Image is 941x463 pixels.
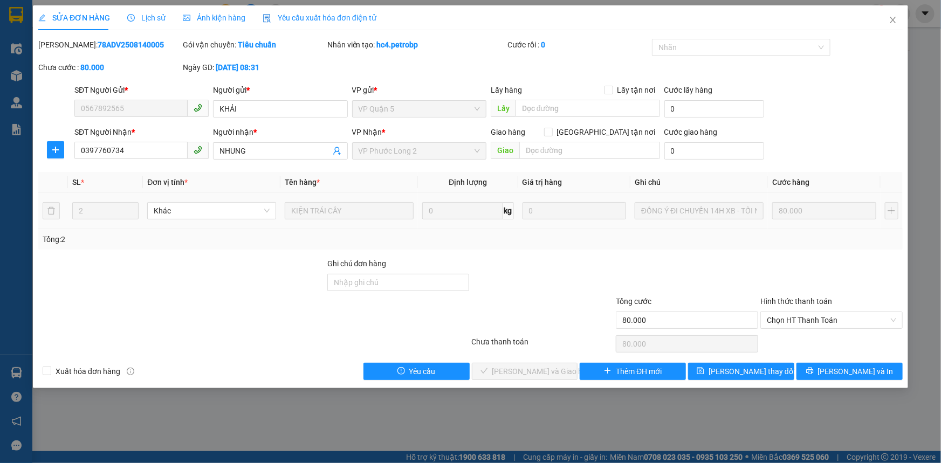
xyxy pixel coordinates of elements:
[664,128,718,136] label: Cước giao hàng
[397,367,405,376] span: exclamation-circle
[183,61,325,73] div: Ngày GD:
[664,142,764,160] input: Cước giao hàng
[377,40,418,49] b: hc4.petrobp
[216,63,259,72] b: [DATE] 08:31
[38,39,181,51] div: [PERSON_NAME]:
[333,147,341,155] span: user-add
[697,367,704,376] span: save
[327,259,387,268] label: Ghi chú đơn hàng
[352,128,382,136] span: VP Nhận
[183,13,245,22] span: Ảnh kiện hàng
[363,363,470,380] button: exclamation-circleYêu cầu
[183,14,190,22] span: picture
[516,100,660,117] input: Dọc đường
[503,202,514,219] span: kg
[604,367,612,376] span: plus
[127,14,135,22] span: clock-circle
[471,336,615,355] div: Chưa thanh toán
[878,5,908,36] button: Close
[43,233,363,245] div: Tổng: 2
[285,178,320,186] span: Tên hàng
[127,368,134,375] span: info-circle
[38,14,46,22] span: edit
[491,142,519,159] span: Giao
[523,178,562,186] span: Giá trị hàng
[491,128,525,136] span: Giao hàng
[213,126,347,138] div: Người nhận
[613,84,660,96] span: Lấy tận nơi
[472,363,578,380] button: check[PERSON_NAME] và Giao hàng
[47,146,64,154] span: plus
[352,84,486,96] div: VP gửi
[553,126,660,138] span: [GEOGRAPHIC_DATA] tận nơi
[127,13,166,22] span: Lịch sử
[74,84,209,96] div: SĐT Người Gửi
[772,178,809,186] span: Cước hàng
[263,14,271,23] img: icon
[409,365,436,377] span: Yêu cầu
[72,178,81,186] span: SL
[47,141,64,158] button: plus
[491,86,522,94] span: Lấy hàng
[541,40,545,49] b: 0
[709,365,795,377] span: [PERSON_NAME] thay đổi
[885,202,898,219] button: plus
[507,39,650,51] div: Cước rồi :
[772,202,876,219] input: 0
[635,202,764,219] input: Ghi Chú
[806,367,814,376] span: printer
[359,143,480,159] span: VP Phước Long 2
[183,39,325,51] div: Gói vận chuyển:
[147,178,188,186] span: Đơn vị tính
[664,86,713,94] label: Cước lấy hàng
[818,365,894,377] span: [PERSON_NAME] và In
[523,202,627,219] input: 0
[80,63,104,72] b: 80.000
[616,365,662,377] span: Thêm ĐH mới
[238,40,276,49] b: Tiêu chuẩn
[38,61,181,73] div: Chưa cước :
[194,146,202,154] span: phone
[616,297,651,306] span: Tổng cước
[51,365,125,377] span: Xuất hóa đơn hàng
[74,126,209,138] div: SĐT Người Nhận
[327,274,470,291] input: Ghi chú đơn hàng
[491,100,516,117] span: Lấy
[664,100,764,118] input: Cước lấy hàng
[213,84,347,96] div: Người gửi
[796,363,903,380] button: printer[PERSON_NAME] và In
[449,178,487,186] span: Định lượng
[889,16,897,24] span: close
[767,312,896,328] span: Chọn HT Thanh Toán
[38,13,110,22] span: SỬA ĐƠN HÀNG
[194,103,202,112] span: phone
[359,101,480,117] span: VP Quận 5
[43,202,60,219] button: delete
[760,297,832,306] label: Hình thức thanh toán
[580,363,686,380] button: plusThêm ĐH mới
[630,172,768,193] th: Ghi chú
[98,40,164,49] b: 78ADV2508140005
[519,142,660,159] input: Dọc đường
[285,202,414,219] input: VD: Bàn, Ghế
[154,203,270,219] span: Khác
[263,13,376,22] span: Yêu cầu xuất hóa đơn điện tử
[327,39,506,51] div: Nhân viên tạo:
[688,363,794,380] button: save[PERSON_NAME] thay đổi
